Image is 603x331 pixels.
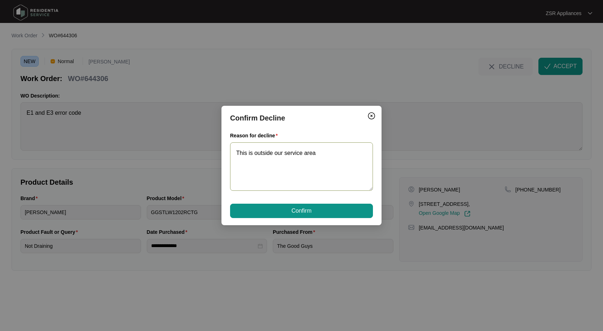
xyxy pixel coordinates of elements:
[230,142,373,191] textarea: Reason for decline
[230,204,373,218] button: Confirm
[367,112,376,120] img: closeCircle
[366,110,377,122] button: Close
[230,132,281,139] label: Reason for decline
[291,207,312,215] span: Confirm
[230,113,373,123] p: Confirm Decline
